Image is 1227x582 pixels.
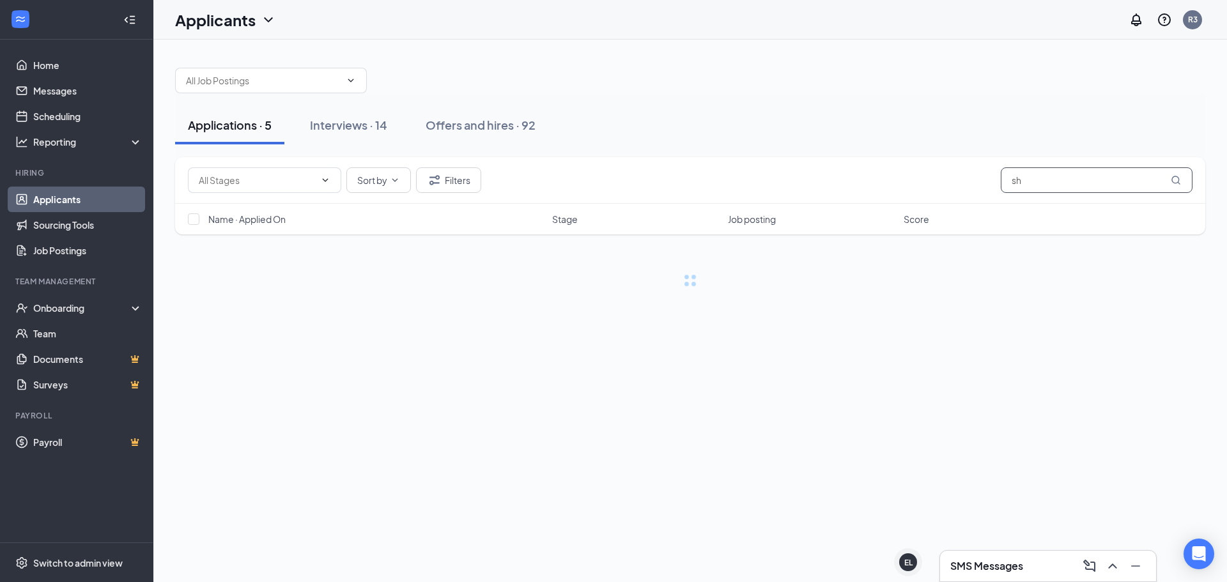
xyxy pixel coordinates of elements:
[1128,558,1143,574] svg: Minimize
[390,175,400,185] svg: ChevronDown
[33,52,143,78] a: Home
[1001,167,1192,193] input: Search in applications
[346,75,356,86] svg: ChevronDown
[33,372,143,397] a: SurveysCrown
[33,78,143,103] a: Messages
[1184,539,1214,569] div: Open Intercom Messenger
[1105,558,1120,574] svg: ChevronUp
[310,117,387,133] div: Interviews · 14
[427,172,442,188] svg: Filter
[199,173,315,187] input: All Stages
[33,429,143,455] a: PayrollCrown
[33,103,143,129] a: Scheduling
[33,321,143,346] a: Team
[357,176,387,185] span: Sort by
[1171,175,1181,185] svg: MagnifyingGlass
[33,135,143,148] div: Reporting
[33,556,123,569] div: Switch to admin view
[320,175,330,185] svg: ChevronDown
[904,557,913,568] div: EL
[15,167,140,178] div: Hiring
[33,238,143,263] a: Job Postings
[186,73,341,88] input: All Job Postings
[33,302,132,314] div: Onboarding
[904,213,929,226] span: Score
[33,187,143,212] a: Applicants
[1125,556,1146,576] button: Minimize
[261,12,276,27] svg: ChevronDown
[33,212,143,238] a: Sourcing Tools
[188,117,272,133] div: Applications · 5
[1157,12,1172,27] svg: QuestionInfo
[1188,14,1198,25] div: R3
[728,213,776,226] span: Job posting
[346,167,411,193] button: Sort byChevronDown
[208,213,286,226] span: Name · Applied On
[552,213,578,226] span: Stage
[950,559,1023,573] h3: SMS Messages
[1129,12,1144,27] svg: Notifications
[175,9,256,31] h1: Applicants
[15,276,140,287] div: Team Management
[1082,558,1097,574] svg: ComposeMessage
[426,117,536,133] div: Offers and hires · 92
[1079,556,1100,576] button: ComposeMessage
[14,13,27,26] svg: WorkstreamLogo
[33,346,143,372] a: DocumentsCrown
[15,556,28,569] svg: Settings
[15,410,140,421] div: Payroll
[1102,556,1123,576] button: ChevronUp
[15,135,28,148] svg: Analysis
[123,13,136,26] svg: Collapse
[15,302,28,314] svg: UserCheck
[416,167,481,193] button: Filter Filters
